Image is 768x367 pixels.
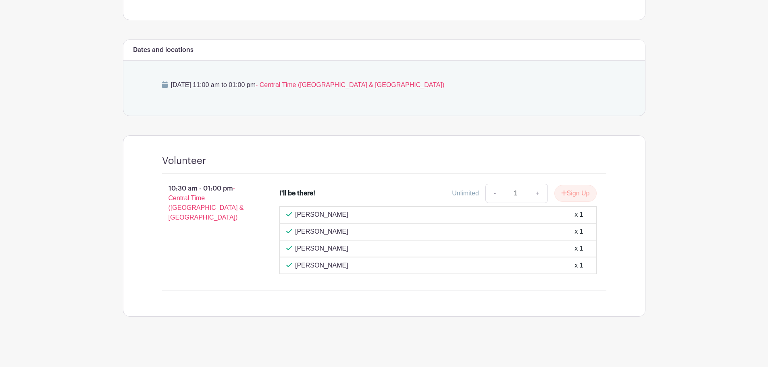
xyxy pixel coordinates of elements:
div: x 1 [574,244,583,253]
p: [PERSON_NAME] [295,261,348,270]
div: Unlimited [452,189,479,198]
p: 10:30 am - 01:00 pm [149,180,267,226]
p: [DATE] 11:00 am to 01:00 pm [162,80,606,90]
div: x 1 [574,261,583,270]
h4: Volunteer [162,155,206,167]
button: Sign Up [554,185,597,202]
p: [PERSON_NAME] [295,227,348,236]
div: x 1 [574,227,583,236]
div: I'll be there! [279,189,315,198]
div: x 1 [574,210,583,220]
p: [PERSON_NAME] [295,210,348,220]
span: - Central Time ([GEOGRAPHIC_DATA] & [GEOGRAPHIC_DATA]) [256,81,444,88]
p: [PERSON_NAME] [295,244,348,253]
a: + [527,184,547,203]
h6: Dates and locations [133,46,194,54]
a: - [485,184,504,203]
